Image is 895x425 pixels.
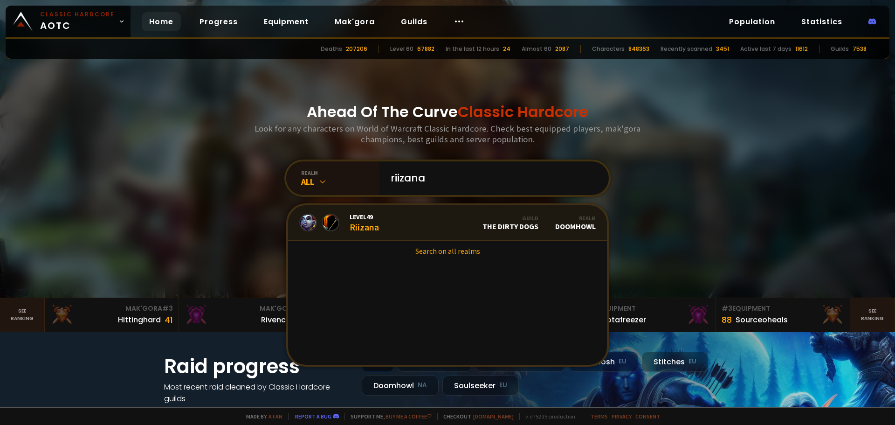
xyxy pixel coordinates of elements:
a: Classic HardcoreAOTC [6,6,131,37]
a: Statistics [794,12,850,31]
div: Doomhowl [362,376,439,396]
div: Sourceoheals [736,314,788,326]
div: Soulseeker [442,376,519,396]
div: 41 [165,314,173,326]
div: Notafreezer [601,314,646,326]
small: EU [499,381,507,390]
a: Level49RiizanaGuildThe Dirty DogsRealmDoomhowl [288,205,607,241]
div: Stitches [642,352,708,372]
span: AOTC [40,10,115,33]
a: Privacy [612,413,632,420]
a: Report a bug [295,413,331,420]
h1: Raid progress [164,352,351,381]
a: Mak'gora [327,12,382,31]
a: [DOMAIN_NAME] [473,413,514,420]
div: Almost 60 [522,45,551,53]
div: Doomhowl [555,215,596,231]
div: Equipment [587,304,710,314]
a: Terms [591,413,608,420]
div: Guilds [831,45,849,53]
div: Rivench [261,314,290,326]
div: Hittinghard [118,314,161,326]
div: All [301,176,379,187]
span: Made by [241,413,282,420]
div: In the last 12 hours [446,45,499,53]
span: Level 49 [350,213,379,221]
a: Progress [192,12,245,31]
span: # 3 [722,304,732,313]
div: 7538 [853,45,867,53]
div: 11612 [795,45,808,53]
div: Deaths [321,45,342,53]
a: Equipment [256,12,316,31]
div: 67882 [417,45,434,53]
a: #2Equipment88Notafreezer [582,298,716,332]
a: Guilds [393,12,435,31]
a: Home [142,12,181,31]
small: EU [619,357,626,366]
a: Search on all realms [288,241,607,261]
div: 24 [503,45,510,53]
div: Riizana [350,213,379,233]
div: Characters [592,45,625,53]
div: Mak'Gora [50,304,173,314]
div: Active last 7 days [740,45,792,53]
h3: Look for any characters on World of Warcraft Classic Hardcore. Check best equipped players, mak'g... [251,123,644,145]
a: a fan [268,413,282,420]
a: Mak'Gora#3Hittinghard41 [45,298,179,332]
a: #3Equipment88Sourceoheals [716,298,850,332]
div: 848363 [628,45,649,53]
div: Realm [555,215,596,222]
div: Level 60 [390,45,413,53]
span: # 3 [162,304,173,313]
a: Seeranking [850,298,895,332]
div: Nek'Rosh [569,352,638,372]
div: Equipment [722,304,844,314]
div: realm [301,169,379,176]
span: Classic Hardcore [458,101,588,122]
div: 3451 [716,45,729,53]
h4: Most recent raid cleaned by Classic Hardcore guilds [164,381,351,404]
div: Recently scanned [661,45,712,53]
h1: Ahead Of The Curve [307,101,588,123]
a: Consent [635,413,660,420]
small: EU [688,357,696,366]
div: 207206 [346,45,367,53]
span: Support me, [344,413,432,420]
div: 88 [722,314,732,326]
input: Search a character... [385,161,598,195]
span: Checkout [437,413,514,420]
div: Mak'Gora [185,304,307,314]
a: Mak'Gora#2Rivench100 [179,298,313,332]
a: See all progress [164,405,225,416]
span: v. d752d5 - production [519,413,575,420]
a: Buy me a coffee [386,413,432,420]
small: NA [418,381,427,390]
div: 2087 [555,45,569,53]
a: Population [722,12,783,31]
div: Guild [482,215,538,222]
small: Classic Hardcore [40,10,115,19]
div: The Dirty Dogs [482,215,538,231]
